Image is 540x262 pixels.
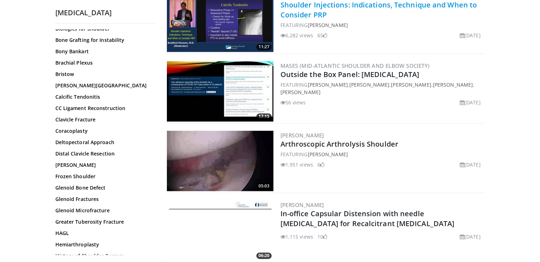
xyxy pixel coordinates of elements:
[280,151,484,158] div: FEATURING
[55,105,151,112] a: CC Ligament Reconstruction
[256,113,272,120] span: 17:15
[280,32,313,39] li: 6,282 views
[55,48,151,55] a: Bony Bankart
[167,61,273,121] img: e2a8c58a-d567-48b8-8222-4b065c3a4455.300x170_q85_crop-smart_upscale.jpg
[317,32,327,39] li: 65
[167,200,273,261] img: 500b638b-7f23-4446-aff9-f4d678976be3.300x170_q85_crop-smart_upscale.jpg
[55,252,151,260] a: History of Shoulder Surgery
[55,150,151,157] a: Distal Clavicle Resection
[55,116,151,123] a: Clavicle Fracture
[280,62,430,69] a: MASES (Mid-Atlantic Shoulder and Elbow Society)
[55,71,151,78] a: Bristow
[280,81,484,96] div: FEATURING , , , ,
[307,151,348,158] a: [PERSON_NAME]
[55,139,151,146] a: Deltopectoral Approach
[307,22,348,28] a: [PERSON_NAME]
[391,81,431,88] a: [PERSON_NAME]
[280,139,398,149] a: Arthroscopic Arthrolysis Shoulder
[55,196,151,203] a: Glenoid Fractures
[280,233,313,240] li: 1,115 views
[167,61,273,121] a: 17:15
[280,161,313,168] li: 1,951 views
[256,252,272,259] span: 06:20
[349,81,389,88] a: [PERSON_NAME]
[280,70,420,79] a: Outside the Box Panel: [MEDICAL_DATA]
[307,81,348,88] a: [PERSON_NAME]
[55,59,151,66] a: Brachial Plexus
[55,37,151,44] a: Bone Grafting for Instability
[433,81,473,88] a: [PERSON_NAME]
[167,131,273,191] a: 05:03
[55,127,151,135] a: Coracoplasty
[55,93,151,100] a: Calcific Tendonitis
[55,218,151,225] a: Greater Tuberosity Fracture
[256,183,272,189] span: 05:03
[460,32,481,39] li: [DATE]
[460,99,481,106] li: [DATE]
[55,173,151,180] a: Frozen Shoulder
[55,207,151,214] a: Glenoid Microfracture
[55,162,151,169] a: [PERSON_NAME]
[280,201,324,208] a: [PERSON_NAME]
[167,200,273,261] a: 06:20
[317,161,324,168] li: 6
[460,233,481,240] li: [DATE]
[55,230,151,237] a: HAGL
[280,99,306,106] li: 56 views
[280,21,484,29] div: FEATURING
[280,89,321,95] a: [PERSON_NAME]
[55,82,151,89] a: [PERSON_NAME][GEOGRAPHIC_DATA]
[280,132,324,139] a: [PERSON_NAME]
[167,131,273,191] img: 7caf6128-4769-40c8-8a2a-f402bbd84241.300x170_q85_crop-smart_upscale.jpg
[256,44,272,50] span: 11:27
[280,209,455,228] a: In-office Capsular Distension with needle [MEDICAL_DATA] for Recalcitrant [MEDICAL_DATA]
[460,161,481,168] li: [DATE]
[55,8,155,17] h2: [MEDICAL_DATA]
[55,241,151,248] a: Hemiarthroplasty
[55,184,151,191] a: Glenoid Bone Defect
[317,233,327,240] li: 10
